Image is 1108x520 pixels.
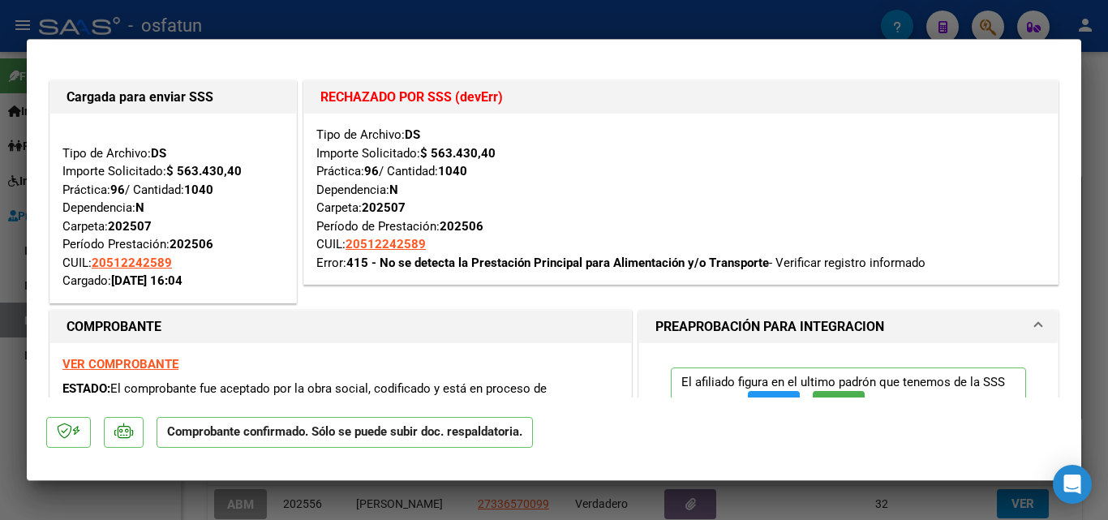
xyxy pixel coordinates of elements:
[362,200,406,215] strong: 202507
[111,273,183,288] strong: [DATE] 16:04
[166,164,242,178] strong: $ 563.430,40
[110,183,125,197] strong: 96
[62,381,547,415] span: El comprobante fue aceptado por la obra social, codificado y está en proceso de presentación en l...
[655,317,884,337] h1: PREAPROBACIÓN PARA INTEGRACION
[438,164,467,178] strong: 1040
[813,391,865,421] button: SSS
[1053,465,1092,504] div: Open Intercom Messenger
[67,88,280,107] h1: Cargada para enviar SSS
[62,357,178,372] a: VER COMPROBANTE
[405,127,420,142] strong: DS
[320,88,1041,107] h1: RECHAZADO POR SSS (devErr)
[151,146,166,161] strong: DS
[364,164,379,178] strong: 96
[92,256,172,270] span: 20512242589
[420,146,496,161] strong: $ 563.430,40
[62,381,110,396] span: ESTADO:
[671,367,1026,428] p: El afiliado figura en el ultimo padrón que tenemos de la SSS de
[748,391,800,421] button: FTP
[157,417,533,449] p: Comprobante confirmado. Sólo se puede subir doc. respaldatoria.
[316,126,1046,272] div: Tipo de Archivo: Importe Solicitado: Práctica: / Cantidad: Dependencia: Carpeta: Período de Prest...
[62,126,284,290] div: Tipo de Archivo: Importe Solicitado: Práctica: / Cantidad: Dependencia: Carpeta: Período Prestaci...
[440,219,483,234] strong: 202506
[170,237,213,251] strong: 202506
[135,200,144,215] strong: N
[184,183,213,197] strong: 1040
[639,311,1058,343] mat-expansion-panel-header: PREAPROBACIÓN PARA INTEGRACION
[108,219,152,234] strong: 202507
[389,183,398,197] strong: N
[346,256,769,270] strong: 415 - No se detecta la Prestación Principal para Alimentación y/o Transporte
[67,319,161,334] strong: COMPROBANTE
[346,237,426,251] span: 20512242589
